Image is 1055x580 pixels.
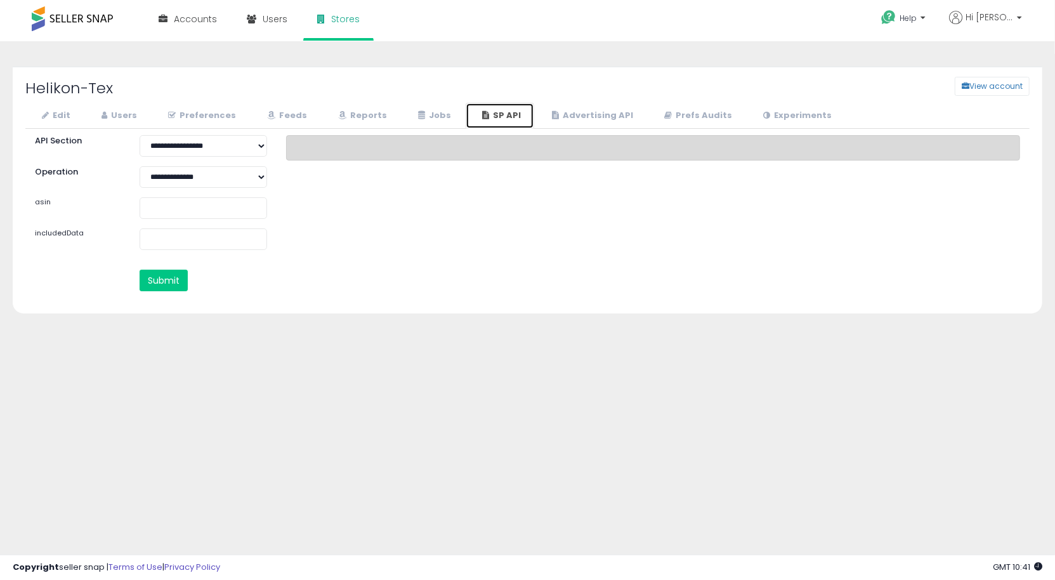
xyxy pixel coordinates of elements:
h2: Helikon-Tex [16,80,442,96]
strong: Copyright [13,561,59,573]
div: seller snap | | [13,562,220,574]
label: API Section [25,135,130,147]
button: View account [955,77,1030,96]
a: Edit [25,103,84,129]
a: Terms of Use [108,561,162,573]
span: Stores [331,13,360,25]
a: Experiments [747,103,845,129]
span: Users [263,13,287,25]
a: Jobs [402,103,464,129]
label: Operation [25,166,130,178]
i: Get Help [881,10,896,25]
a: Preferences [152,103,249,129]
a: Feeds [251,103,320,129]
a: SP API [466,103,534,129]
a: Prefs Audits [648,103,745,129]
button: Submit [140,270,188,291]
label: includedData [25,228,130,239]
span: Help [900,13,917,23]
a: View account [945,77,964,96]
a: Advertising API [535,103,646,129]
span: 2025-08-10 10:41 GMT [993,561,1042,573]
a: Users [85,103,150,129]
a: Reports [322,103,400,129]
a: Hi [PERSON_NAME] [949,11,1022,39]
span: Hi [PERSON_NAME] [966,11,1013,23]
span: Accounts [174,13,217,25]
label: asin [25,197,130,208]
a: Privacy Policy [164,561,220,573]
